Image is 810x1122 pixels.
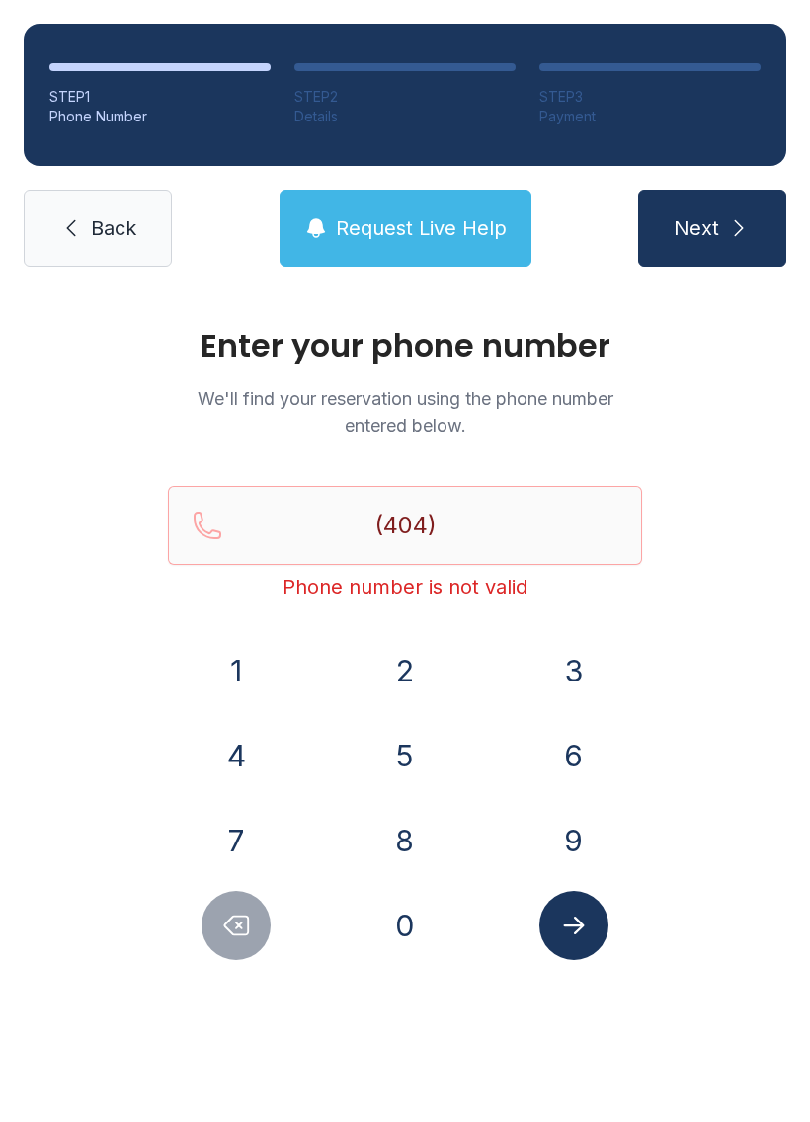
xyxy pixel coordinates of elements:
button: 1 [202,636,271,705]
button: 9 [539,806,608,875]
div: STEP 1 [49,87,271,107]
span: Back [91,214,136,242]
div: Phone Number [49,107,271,126]
button: 4 [202,721,271,790]
button: 5 [370,721,440,790]
span: Next [674,214,719,242]
div: Payment [539,107,761,126]
button: 2 [370,636,440,705]
p: We'll find your reservation using the phone number entered below. [168,385,642,439]
button: 3 [539,636,608,705]
button: Delete number [202,891,271,960]
input: Reservation phone number [168,486,642,565]
button: 6 [539,721,608,790]
button: Submit lookup form [539,891,608,960]
button: 7 [202,806,271,875]
div: STEP 3 [539,87,761,107]
div: STEP 2 [294,87,516,107]
h1: Enter your phone number [168,330,642,361]
button: 0 [370,891,440,960]
span: Request Live Help [336,214,507,242]
div: Details [294,107,516,126]
button: 8 [370,806,440,875]
div: Phone number is not valid [168,573,642,601]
